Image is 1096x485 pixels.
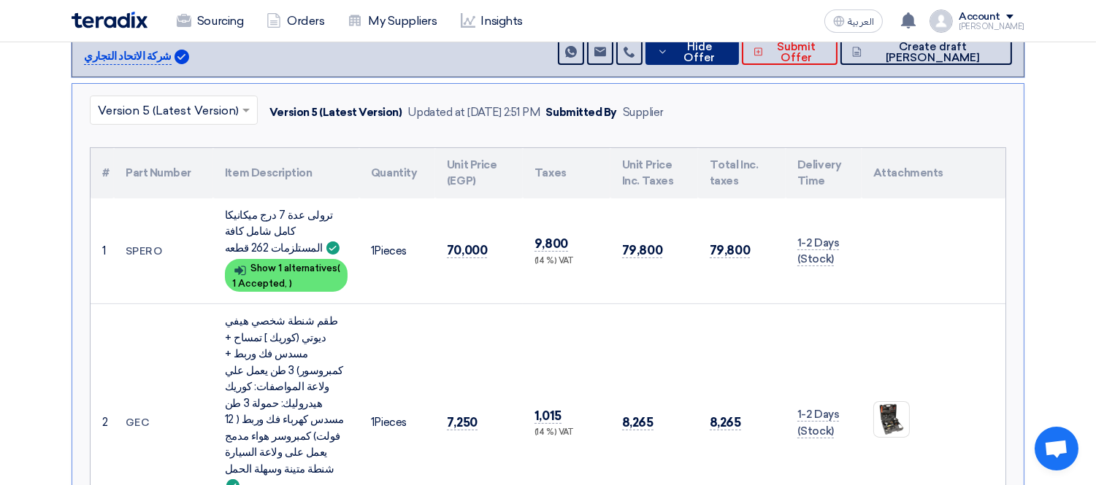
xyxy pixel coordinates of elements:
div: Open chat [1035,427,1078,470]
img: GEC__1758099517975.jpg [874,402,909,437]
span: 8,265 [710,415,741,430]
th: Attachments [862,148,1005,198]
span: ( [337,263,340,273]
td: 1 [91,198,114,304]
button: Submit Offer [742,39,838,65]
div: (14 %) VAT [534,427,599,439]
a: Insights [449,5,534,37]
a: My Suppliers [336,5,448,37]
img: profile_test.png [930,9,953,33]
div: Account [959,11,1000,23]
span: ) [289,278,292,289]
button: Create draft [PERSON_NAME] [840,39,1012,65]
button: Hide Offer [645,39,738,65]
span: 79,800 [710,243,750,258]
span: 7,250 [447,415,478,430]
th: Unit Price Inc. Taxes [610,148,698,198]
a: Sourcing [165,5,255,37]
img: Verified Account [175,50,189,64]
span: 1-2 Days (Stock) [797,236,839,267]
span: 70,000 [447,243,487,258]
th: Delivery Time [786,148,862,198]
span: 1-2 Days (Stock) [797,408,839,438]
div: ترولى عدة 7 درج ميكانيكا كامل شامل كافة المستلزمات 262 قطعه [225,207,348,257]
span: العربية [848,17,874,27]
th: Quantity [359,148,435,198]
p: شركة الاتحاد التجاري [84,48,172,66]
span: Submit Offer [767,42,826,63]
button: العربية [824,9,883,33]
a: Orders [255,5,336,37]
div: Updated at [DATE] 2:51 PM [408,104,540,121]
span: 1 Accepted, [232,278,287,289]
div: [PERSON_NAME] [959,23,1024,31]
td: Pieces [359,198,435,304]
div: Version 5 (Latest Version) [269,104,402,121]
span: 1,015 [534,408,562,424]
span: 79,800 [622,243,662,258]
div: Show 1 alternatives [225,259,348,292]
th: Total Inc. taxes [698,148,786,198]
th: Item Description [213,148,359,198]
span: 9,800 [534,236,568,252]
span: 8,265 [622,415,654,430]
span: 1 [371,416,375,429]
th: Part Number [114,148,213,198]
span: Hide Offer [672,42,727,63]
div: (14 %) VAT [534,255,599,268]
th: # [91,148,114,198]
span: 1 [371,244,375,257]
div: Supplier [623,104,664,121]
th: Taxes [523,148,610,198]
img: Teradix logo [72,12,147,28]
div: Submitted By [546,104,617,121]
span: Create draft [PERSON_NAME] [865,42,1000,63]
td: SPERO [114,198,213,304]
th: Unit Price (EGP) [435,148,523,198]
